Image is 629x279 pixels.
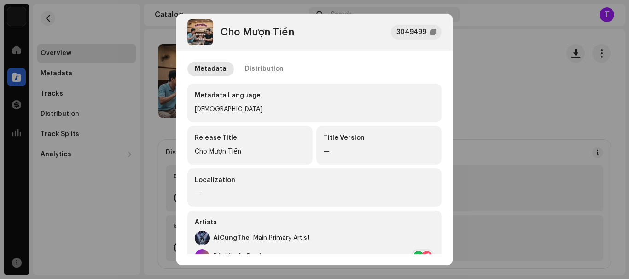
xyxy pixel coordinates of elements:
[396,27,426,38] div: 3049499
[187,19,213,45] img: 1b912556-2865-436b-934c-627b1fa64442
[195,231,210,245] img: cfeaa641-7098-493f-a9a7-964b670909e7
[195,218,434,227] div: Artists
[324,133,434,142] div: Title Version
[195,133,305,142] div: Release Title
[245,62,284,76] div: Distribution
[324,146,434,157] div: —
[195,104,434,115] div: [DEMOGRAPHIC_DATA]
[195,176,434,185] div: Localization
[195,62,227,76] div: Metadata
[253,234,310,242] div: Main Primary Artist
[213,253,243,260] div: Dật Hanh
[247,253,274,260] div: Producer
[195,146,305,157] div: Cho Mượn Tiền
[213,234,250,242] div: AiCungThe
[195,91,434,100] div: Metadata Language
[195,188,434,199] div: —
[221,27,294,38] div: Cho Mượn Tiền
